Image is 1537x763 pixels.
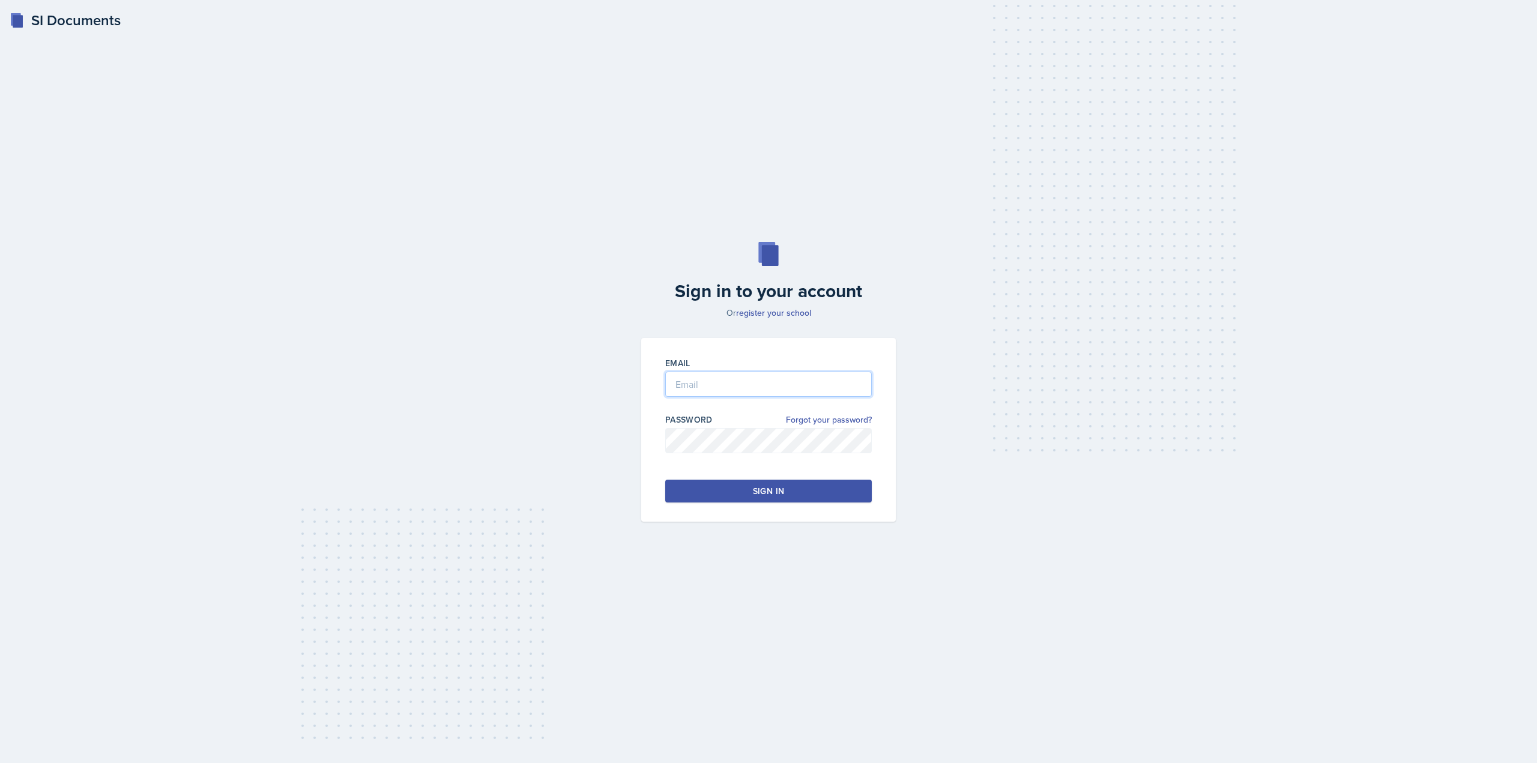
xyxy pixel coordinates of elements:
[665,480,872,502] button: Sign in
[10,10,121,31] a: SI Documents
[665,414,713,426] label: Password
[786,414,872,426] a: Forgot your password?
[753,485,784,497] div: Sign in
[665,372,872,397] input: Email
[665,357,690,369] label: Email
[736,307,811,319] a: register your school
[634,280,903,302] h2: Sign in to your account
[634,307,903,319] p: Or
